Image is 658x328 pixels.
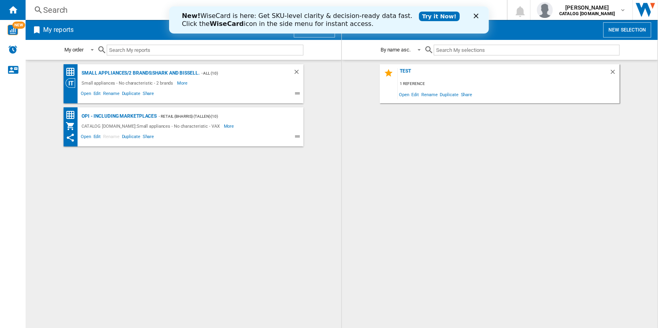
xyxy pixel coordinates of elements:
[80,133,92,142] span: Open
[169,6,489,34] iframe: Intercom live chat banner
[66,121,80,131] div: My Assortment
[102,133,120,142] span: Rename
[66,110,80,120] div: Price Matrix
[80,68,199,78] div: Small appliances/2 brands:Shark and Bissell.
[460,89,474,100] span: Share
[411,89,421,100] span: Edit
[121,90,142,99] span: Duplicate
[107,45,303,55] input: Search My reports
[142,90,156,99] span: Share
[224,121,235,131] span: More
[398,79,620,89] div: 1 reference
[603,22,651,38] button: New selection
[559,11,615,16] b: CATALOG [DOMAIN_NAME]
[12,22,25,29] span: NEW
[434,45,620,55] input: Search My selections
[157,111,287,121] div: - Retail (bharris) (tallen) (10)
[305,7,313,12] div: Close
[42,22,75,38] h2: My reports
[559,4,615,12] span: [PERSON_NAME]
[177,78,189,88] span: More
[102,90,120,99] span: Rename
[80,111,157,121] div: OPI - including marketplaces
[398,89,411,100] span: Open
[420,89,439,100] span: Rename
[92,90,102,99] span: Edit
[8,45,18,54] img: alerts-logo.svg
[8,25,18,35] img: wise-card.svg
[66,78,80,88] div: Category View
[80,78,177,88] div: Small appliances - No characteristic - 2 brands
[43,4,486,16] div: Search
[121,133,142,142] span: Duplicate
[66,133,75,142] ng-md-icon: This report has been shared with you
[381,47,411,53] div: By name asc.
[64,47,84,53] div: My order
[609,68,620,79] div: Delete
[92,133,102,142] span: Edit
[142,133,156,142] span: Share
[293,68,303,78] div: Delete
[66,67,80,77] div: Price Matrix
[439,89,460,100] span: Duplicate
[537,2,553,18] img: profile.jpg
[398,68,609,79] div: test
[80,121,224,131] div: CATALOG [DOMAIN_NAME]:Small appliances - No characteristic - VAX
[199,68,277,78] div: - ALL (10)
[80,90,92,99] span: Open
